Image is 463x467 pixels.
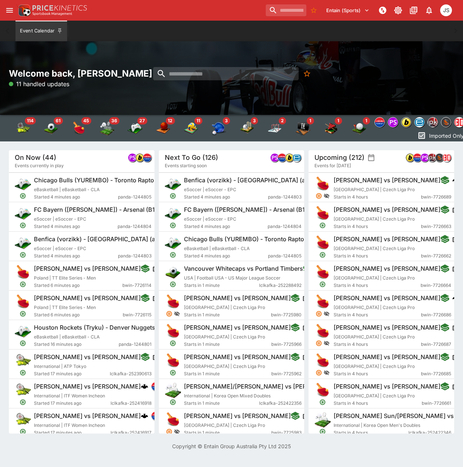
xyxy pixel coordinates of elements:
span: [GEOGRAPHIC_DATA] | Czech Liga Pro [334,393,415,398]
span: International | ATP Tokyo [34,364,86,369]
span: panda-1244804 [118,223,152,230]
img: table_tennis.png [165,294,181,310]
svg: Hidden [324,340,330,346]
img: pricekinetics.png [428,117,438,127]
span: panda-1244805 [118,193,152,201]
span: Starts in 4 hours [334,193,421,201]
span: eSoccer | eSoccer - EPC [34,246,86,251]
span: bwin-7726115 [123,311,152,319]
h5: On Now (44) [15,153,56,162]
div: sportingsolutions [441,117,451,127]
div: Golf [352,121,366,136]
img: table_tennis [72,121,86,136]
svg: Suspended [316,310,323,317]
span: Events currently in play [15,162,64,169]
span: [GEOGRAPHIC_DATA] | Czech Liga Pro [334,364,415,369]
span: Poland | TT Elite Series - Men [34,275,96,281]
span: Starts in 4 hours [334,370,421,378]
div: bwin [285,153,294,162]
img: table_tennis.png [314,264,331,280]
img: pandascore.png [271,154,279,162]
h6: [PERSON_NAME] vs [PERSON_NAME] [184,412,291,420]
img: sportingsolutions.jpeg [441,117,451,127]
span: lclkafka-252390613 [110,370,152,378]
svg: Open [170,399,176,405]
h6: [PERSON_NAME] vs [PERSON_NAME] [334,206,441,214]
span: lclkafka-252288492 [259,282,302,289]
span: 2 [279,117,286,124]
img: sportingsolutions.jpeg [435,154,443,162]
span: 36 [109,117,119,124]
span: lclkafka-252416918 [111,400,152,407]
span: Started 17 minutes ago [34,400,111,407]
h6: [PERSON_NAME] vs [PERSON_NAME] [334,353,441,361]
span: Started 17 minutes ago [34,370,110,378]
img: table_tennis.png [314,176,331,192]
span: eSoccer | eSoccer - EPC [34,216,86,222]
span: panda-1244803 [118,252,152,260]
svg: Open [320,222,326,229]
div: bwin [405,153,414,162]
span: lclkafka-252422346 [408,429,451,436]
span: 114 [25,117,36,124]
img: logo-cerberus.svg [452,176,460,184]
svg: Open [20,222,26,229]
input: search [153,67,298,80]
h5: Upcoming (212) [314,153,365,162]
img: pandascore.png [128,154,136,162]
img: badminton [100,121,114,136]
img: esports.png [15,235,31,251]
svg: Open [20,428,26,435]
img: esports.png [165,235,181,251]
img: logo-cerberus.svg [452,294,460,302]
span: eBasketball | eBasketball - CLA [34,187,100,192]
span: eSoccer | eSoccer - EPC [184,187,236,192]
span: Starts in 4 hours [334,400,422,407]
img: PriceKinetics Logo [16,3,31,18]
h6: [PERSON_NAME] vs [PERSON_NAME] [334,294,441,302]
div: Cricket [240,121,254,136]
img: betradar.png [415,117,424,127]
img: esports.png [15,205,31,221]
span: bwin-7725980 [271,311,302,319]
span: bwin-7725962 [271,370,302,378]
img: table_tennis.png [314,323,331,339]
img: basketball [156,121,170,136]
div: Esports [128,121,142,136]
span: [GEOGRAPHIC_DATA] | Czech Liga Pro [334,246,415,251]
span: [GEOGRAPHIC_DATA] | Czech Liga Pro [334,187,415,192]
span: International | Korea Open Mixed Doubles [184,393,271,398]
span: Starts in 4 hours [334,429,408,436]
span: Started 4 minutes ago [184,223,268,230]
span: Started 4 minutes ago [34,223,118,230]
div: championdata [442,153,451,162]
button: NOT Connected to PK [376,4,389,17]
div: cerberus [141,412,148,419]
span: bwin-7725966 [271,341,302,348]
span: lclkafka-252416917 [111,429,152,436]
div: lclkafka [151,411,160,420]
div: pricekinetics [428,117,438,127]
svg: Open [20,310,26,317]
span: bwin-7725983 [271,429,302,436]
button: Notifications [422,4,436,17]
span: eBasketball | eBasketball - CLA [184,246,250,251]
span: International | ITF Women Incheon [34,422,105,428]
img: badminton.png [165,382,181,398]
div: pricekinetics [428,153,436,162]
span: Events for [DATE] [314,162,351,169]
img: badminton.png [314,411,331,428]
img: pricekinetics.png [428,154,436,162]
span: [GEOGRAPHIC_DATA] | Czech Liga Pro [334,334,415,340]
img: esports.png [165,176,181,192]
button: No Bookmarks [308,4,320,16]
img: lclkafka.png [152,382,160,390]
img: snooker [324,121,338,136]
button: settings [368,154,375,161]
p: 11 handled updates [9,80,69,88]
div: Tv Specials [296,121,310,136]
svg: Hidden [324,370,330,376]
span: [GEOGRAPHIC_DATA] | Czech Liga Pro [334,305,415,310]
button: No Bookmarks [300,67,313,80]
svg: Hidden [174,311,180,317]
